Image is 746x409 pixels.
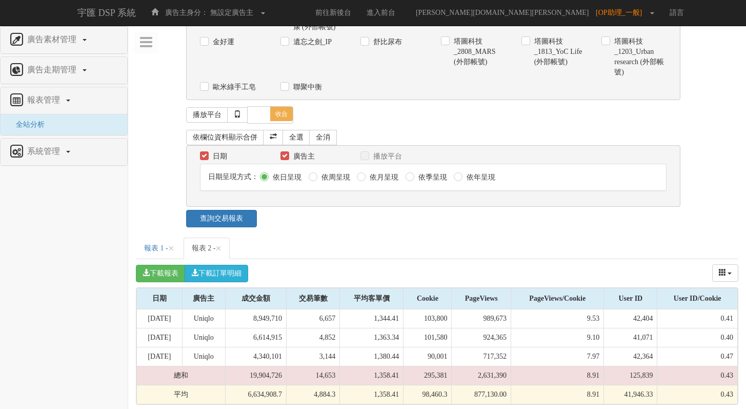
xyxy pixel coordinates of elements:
[8,62,119,79] a: 廣告走期管理
[712,264,739,282] div: Columns
[416,172,447,183] label: 依季呈現
[371,151,402,162] label: 播放平台
[210,9,253,16] span: 無設定廣告主
[225,347,286,366] td: 4,340,101
[286,385,339,404] td: 4,884.3
[340,385,404,404] td: 1,358.41
[657,347,738,366] td: 0.47
[182,347,225,366] td: Uniqlo
[604,309,657,328] td: 42,404
[657,366,738,385] td: 0.43
[225,309,286,328] td: 8,949,710
[511,328,604,347] td: 9.10
[340,347,404,366] td: 1,380.44
[137,309,183,328] td: [DATE]
[225,328,286,347] td: 6,614,915
[270,107,293,121] span: 收合
[25,35,82,44] span: 廣告素材管理
[367,172,398,183] label: 依月呈現
[137,347,183,366] td: [DATE]
[136,238,183,259] a: 報表 1 -
[657,288,737,309] div: User ID/Cookie
[8,121,45,128] a: 全站分析
[215,242,221,255] span: ×
[183,288,225,309] div: 廣告主
[8,32,119,48] a: 廣告素材管理
[404,366,452,385] td: 295,381
[511,347,604,366] td: 7.97
[291,37,332,47] label: 遺忘之劍_IP
[340,328,404,347] td: 1,363.34
[287,288,339,309] div: 交易筆數
[340,366,404,385] td: 1,358.41
[511,288,603,309] div: PageViews/Cookie
[604,288,657,309] div: User ID
[25,147,65,155] span: 系統管理
[137,366,226,385] td: 總和
[452,347,511,366] td: 717,352
[404,328,452,347] td: 101,580
[182,328,225,347] td: Uniqlo
[404,347,452,366] td: 90,001
[8,144,119,160] a: 系統管理
[657,385,738,404] td: 0.43
[215,243,221,254] button: Close
[452,366,511,385] td: 2,631,390
[404,309,452,328] td: 103,800
[286,366,339,385] td: 14,653
[612,36,667,77] label: 塔圖科技_1203_Urban research (外部帳號)
[185,265,248,282] button: 下載訂單明細
[225,385,286,404] td: 6,634,908.7
[168,243,174,254] button: Close
[208,173,258,181] span: 日期呈現方式：
[511,366,604,385] td: 8.91
[511,385,604,404] td: 8.91
[25,95,65,104] span: 報表管理
[137,385,226,404] td: 平均
[286,309,339,328] td: 6,657
[137,328,183,347] td: [DATE]
[286,347,339,366] td: 3,144
[451,36,506,67] label: 塔圖科技_2808_MARS (外部帳號)
[712,264,739,282] button: columns
[452,288,511,309] div: PageViews
[657,328,738,347] td: 0.40
[186,210,257,227] a: 查詢交易報表
[657,309,738,328] td: 0.41
[411,9,594,16] span: [PERSON_NAME][DOMAIN_NAME][PERSON_NAME]
[340,288,403,309] div: 平均客單價
[210,37,234,47] label: 金好運
[25,65,82,74] span: 廣告走期管理
[604,385,657,404] td: 41,946.33
[319,172,350,183] label: 依周呈現
[604,366,657,385] td: 125,839
[210,151,227,162] label: 日期
[464,172,495,183] label: 依年呈現
[452,309,511,328] td: 989,673
[291,82,322,92] label: 聯聚中衡
[184,238,230,259] a: 報表 2 -
[309,130,337,145] a: 全消
[210,82,256,92] label: 歐米綠手工皂
[452,328,511,347] td: 924,365
[404,288,451,309] div: Cookie
[340,309,404,328] td: 1,344.41
[136,265,185,282] button: 下載報表
[137,288,182,309] div: 日期
[604,347,657,366] td: 42,364
[452,385,511,404] td: 877,130.00
[604,328,657,347] td: 41,071
[371,37,402,47] label: 舒比尿布
[291,151,315,162] label: 廣告主
[283,130,310,145] a: 全選
[226,288,286,309] div: 成交金額
[165,9,208,16] span: 廣告主身分：
[270,172,301,183] label: 依日呈現
[286,328,339,347] td: 4,852
[404,385,452,404] td: 98,460.3
[8,92,119,109] a: 報表管理
[168,242,174,255] span: ×
[532,36,587,67] label: 塔圖科技_1813_YoC Life (外部帳號)
[182,309,225,328] td: Uniqlo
